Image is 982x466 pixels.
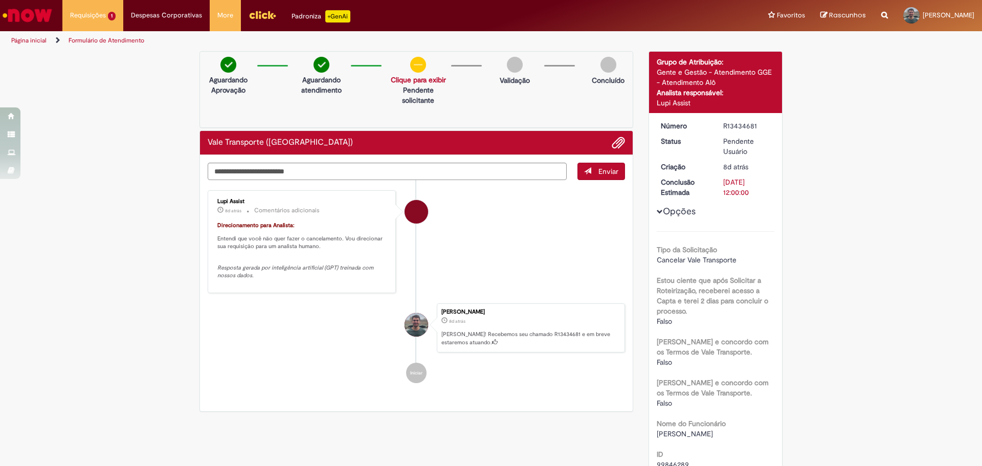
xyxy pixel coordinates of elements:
[653,121,716,131] dt: Número
[297,75,345,95] p: Aguardando atendimento
[208,303,625,352] li: Joao Pedro Garbelini Marques De Oliveira
[723,162,771,172] div: 21/08/2025 08:42:53
[441,330,619,346] p: [PERSON_NAME]! Recebemos seu chamado R13434681 e em breve estaremos atuando.
[653,177,716,197] dt: Conclusão Estimada
[208,138,353,147] h2: Vale Transporte (VT) Histórico de tíquete
[577,163,625,180] button: Enviar
[657,358,672,367] span: Falso
[314,57,329,73] img: check-circle-green.png
[723,162,748,171] span: 8d atrás
[8,31,647,50] ul: Trilhas de página
[441,309,619,315] div: [PERSON_NAME]
[653,162,716,172] dt: Criação
[829,10,866,20] span: Rascunhos
[208,163,567,180] textarea: Digite sua mensagem aqui...
[325,10,350,23] p: +GenAi
[657,276,768,316] b: Estou ciente que após Solicitar a Roteirização, receberei acesso a Capta e terei 2 dias para conc...
[217,10,233,20] span: More
[657,450,663,459] b: ID
[405,200,428,224] div: Lupi Assist
[723,162,748,171] time: 21/08/2025 08:42:53
[108,12,116,20] span: 1
[657,429,713,438] span: [PERSON_NAME]
[11,36,47,45] a: Página inicial
[657,419,726,428] b: Nome do Funcionário
[923,11,974,19] span: [PERSON_NAME]
[657,378,769,397] b: [PERSON_NAME] e concordo com os Termos de Vale Transporte.
[598,167,618,176] span: Enviar
[600,57,616,73] img: img-circle-grey.png
[449,318,465,324] span: 8d atrás
[391,85,446,105] p: Pendente solicitante
[69,36,144,45] a: Formulário de Atendimento
[723,136,771,157] div: Pendente Usuário
[249,7,276,23] img: click_logo_yellow_360x200.png
[657,245,717,254] b: Tipo da Solicitação
[254,206,320,215] small: Comentários adicionais
[723,177,771,197] div: [DATE] 12:00:00
[217,264,375,280] em: Resposta gerada por inteligência artificial (GPT) treinada com nossos dados.
[657,98,775,108] div: Lupi Assist
[507,57,523,73] img: img-circle-grey.png
[657,337,769,357] b: [PERSON_NAME] e concordo com os Termos de Vale Transporte.
[657,255,736,264] span: Cancelar Vale Transporte
[405,313,428,337] div: Joao Pedro Garbelini Marques De Oliveira
[653,136,716,146] dt: Status
[777,10,805,20] span: Favoritos
[217,198,388,205] div: Lupi Assist
[657,398,672,408] span: Falso
[1,5,54,26] img: ServiceNow
[217,235,388,251] p: Entendi que você não quer fazer o cancelamento. Vou direcionar sua requisição para um analista hu...
[410,57,426,73] img: circle-minus.png
[657,67,775,87] div: Gente e Gestão - Atendimento GGE - Atendimento Alô
[657,57,775,67] div: Grupo de Atribuição:
[292,10,350,23] div: Padroniza
[657,317,672,326] span: Falso
[500,75,530,85] p: Validação
[208,180,625,393] ul: Histórico de tíquete
[612,136,625,149] button: Adicionar anexos
[217,221,295,229] font: Direcionamento para Analista:
[592,75,624,85] p: Concluído
[70,10,106,20] span: Requisições
[391,75,446,84] a: Clique para exibir
[820,11,866,20] a: Rascunhos
[220,57,236,73] img: check-circle-green.png
[657,87,775,98] div: Analista responsável:
[723,121,771,131] div: R13434681
[204,75,252,95] p: Aguardando Aprovação
[225,208,241,214] span: 8d atrás
[131,10,202,20] span: Despesas Corporativas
